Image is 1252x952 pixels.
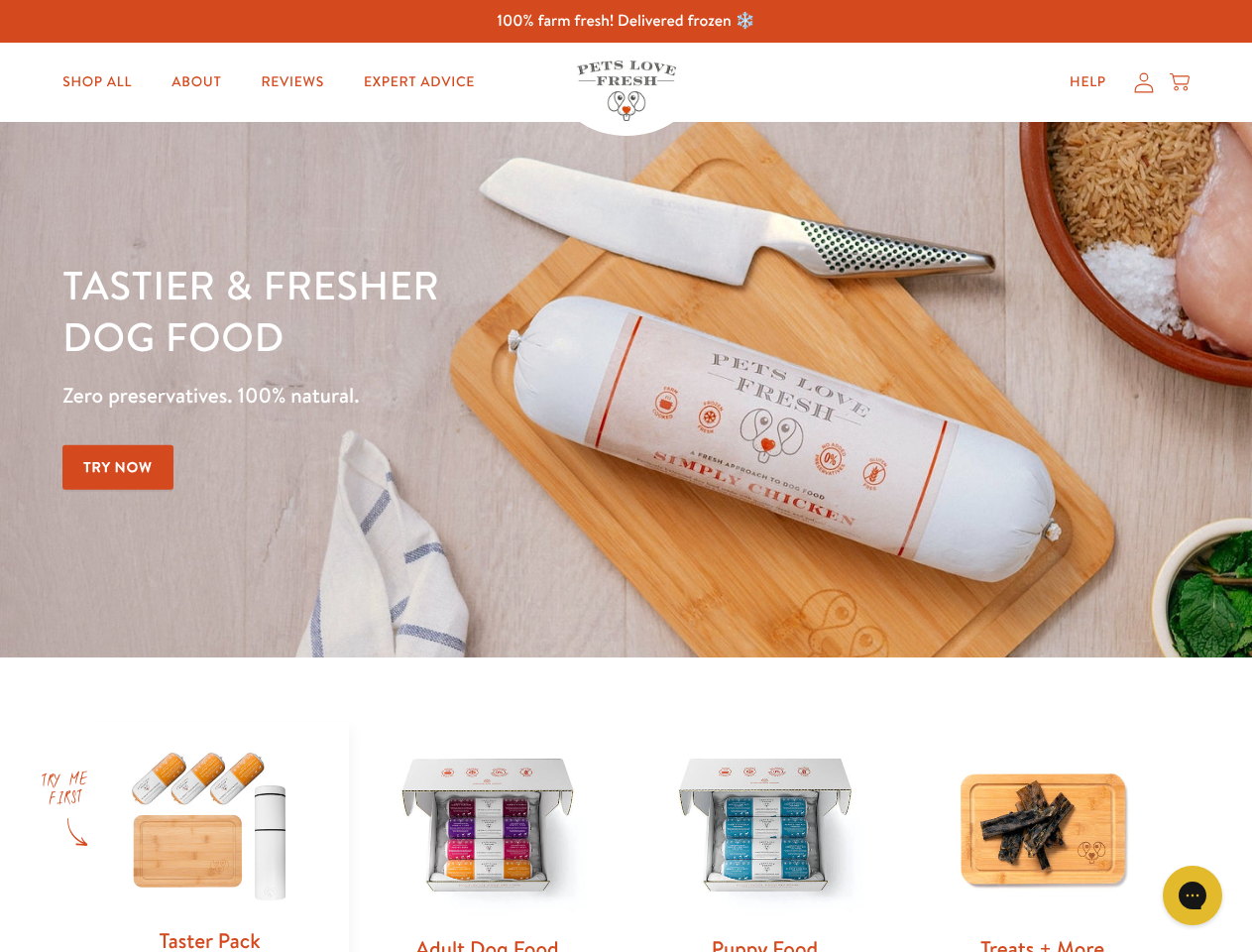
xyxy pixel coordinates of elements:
[62,259,814,362] h1: Tastier & fresher dog food
[47,62,148,102] a: Shop All
[62,445,173,490] a: Try Now
[1054,62,1122,102] a: Help
[577,60,676,121] img: Pets Love Fresh
[156,62,237,102] a: About
[1153,859,1232,932] iframe: Gorgias live chat messenger
[245,62,339,102] a: Reviews
[348,62,491,102] a: Expert Advice
[62,378,814,414] p: Zero preservatives. 100% natural.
